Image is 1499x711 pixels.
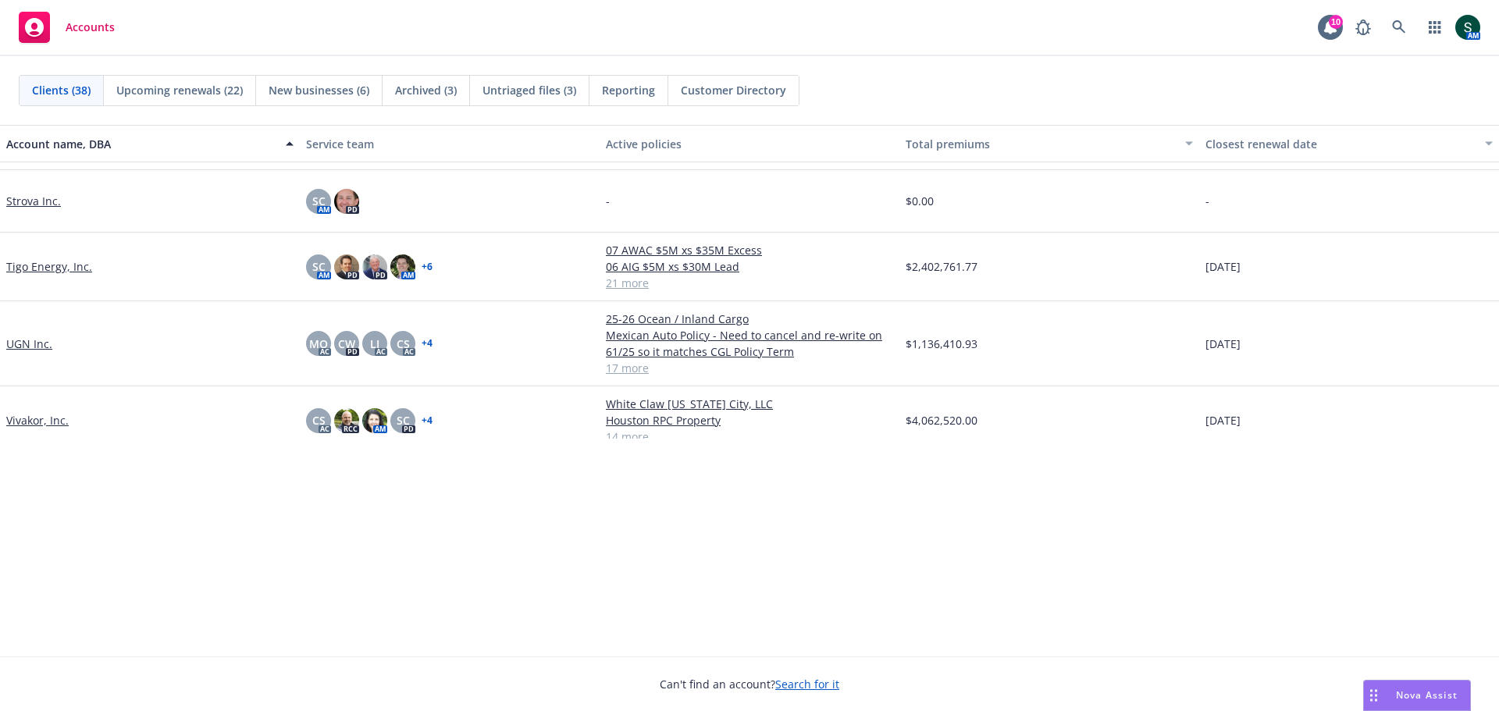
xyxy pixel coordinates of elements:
button: Service team [300,125,600,162]
span: - [1205,193,1209,209]
span: [DATE] [1205,412,1241,428]
a: Search [1383,12,1415,43]
div: Closest renewal date [1205,136,1476,152]
img: photo [390,254,415,279]
img: photo [362,408,387,433]
div: 10 [1329,15,1343,29]
span: CW [338,336,355,352]
img: photo [334,408,359,433]
a: Vivakor, Inc. [6,412,69,428]
a: 14 more [606,428,893,445]
span: SC [397,412,410,428]
div: Account name, DBA [6,136,276,152]
a: 25-26 Ocean / Inland Cargo [606,311,893,327]
span: $2,402,761.77 [906,258,977,275]
a: 21 more [606,275,893,291]
img: photo [334,254,359,279]
a: + 6 [422,262,433,272]
span: [DATE] [1205,336,1241,352]
span: LI [370,336,379,352]
span: CS [312,412,326,428]
span: Upcoming renewals (22) [116,82,243,98]
img: photo [1455,15,1480,40]
span: SC [312,258,326,275]
span: $4,062,520.00 [906,412,977,428]
span: MQ [309,336,328,352]
img: photo [362,254,387,279]
a: Search for it [775,677,839,691]
a: + 4 [422,339,433,348]
a: Report a Bug [1348,12,1379,43]
span: [DATE] [1205,258,1241,275]
a: 17 more [606,360,893,376]
span: - [606,193,610,209]
button: Active policies [600,125,899,162]
a: 07 AWAC $5M xs $35M Excess [606,242,893,258]
span: Archived (3) [395,82,457,98]
a: Mexican Auto Policy - Need to cancel and re-write on 61/25 so it matches CGL Policy Term [606,327,893,360]
a: Switch app [1419,12,1451,43]
span: $0.00 [906,193,934,209]
a: Tigo Energy, Inc. [6,258,92,275]
div: Active policies [606,136,893,152]
button: Nova Assist [1363,680,1471,711]
span: SC [312,193,326,209]
a: White Claw [US_STATE] City, LLC [606,396,893,412]
a: Strova Inc. [6,193,61,209]
img: photo [334,189,359,214]
a: + 4 [422,416,433,425]
span: Customer Directory [681,82,786,98]
span: CS [397,336,410,352]
div: Total premiums [906,136,1176,152]
a: UGN Inc. [6,336,52,352]
span: Nova Assist [1396,688,1458,702]
div: Drag to move [1364,681,1383,710]
span: $1,136,410.93 [906,336,977,352]
a: Houston RPC Property [606,412,893,428]
div: Service team [306,136,593,152]
span: Accounts [66,21,115,34]
span: Clients (38) [32,82,91,98]
span: New businesses (6) [269,82,369,98]
button: Total premiums [899,125,1199,162]
button: Closest renewal date [1199,125,1499,162]
span: Reporting [602,82,655,98]
a: 06 AIG $5M xs $30M Lead [606,258,893,275]
span: Untriaged files (3) [482,82,576,98]
span: Can't find an account? [660,676,839,692]
a: Accounts [12,5,121,49]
